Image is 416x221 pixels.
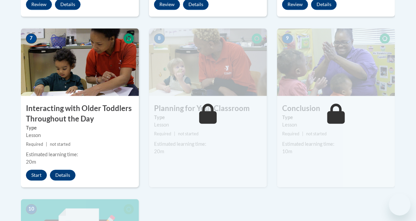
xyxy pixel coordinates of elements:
label: Type [282,114,390,121]
span: Required [282,131,299,136]
label: Type [154,114,262,121]
span: 8 [154,33,165,44]
div: Estimated learning time: [26,151,134,158]
label: Type [26,124,134,132]
div: Estimated learning time: [154,140,262,148]
span: | [302,131,303,136]
button: Details [50,170,76,181]
span: 10 [26,204,37,214]
iframe: Button to launch messaging window [389,194,411,216]
span: 20m [154,148,164,154]
h3: Planning for Your Classroom [149,103,267,114]
button: Start [26,170,47,181]
h3: Interacting with Older Toddlers Throughout the Day [21,103,139,124]
span: | [174,131,175,136]
span: Required [26,142,43,147]
span: not started [306,131,327,136]
div: Lesson [282,121,390,129]
img: Course Image [149,28,267,96]
div: Estimated learning time: [282,140,390,148]
span: 20m [26,159,36,165]
span: 9 [282,33,293,44]
span: 7 [26,33,37,44]
span: | [46,142,47,147]
span: 10m [282,148,292,154]
h3: Conclusion [277,103,395,114]
img: Course Image [21,28,139,96]
div: Lesson [26,132,134,139]
span: not started [178,131,199,136]
span: Required [154,131,171,136]
div: Lesson [154,121,262,129]
span: not started [50,142,70,147]
img: Course Image [277,28,395,96]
